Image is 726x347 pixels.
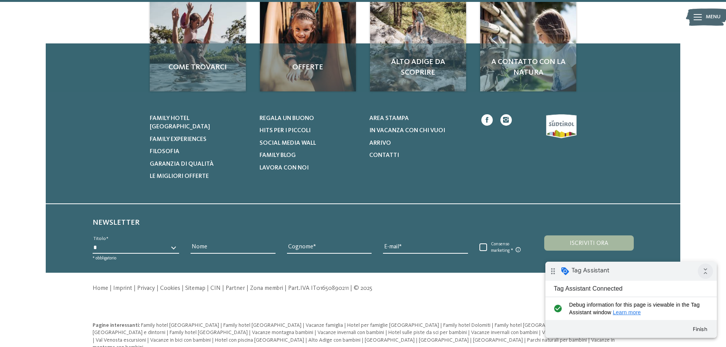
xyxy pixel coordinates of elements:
span: Lavora con noi [260,165,309,171]
a: Hotel sulle piste da sci per bambini [388,330,468,335]
span: | [249,330,251,335]
a: Family hotel [GEOGRAPHIC_DATA] [495,323,574,328]
span: Family experiences [150,136,207,142]
a: Parchi naturali per bambini [527,337,588,343]
span: Alto Adige da scoprire [378,57,458,78]
a: Imprint [113,285,132,291]
span: | [440,323,442,328]
span: Family hotel [GEOGRAPHIC_DATA] [141,323,219,328]
a: Vacanze in bici con bambini [150,337,212,343]
span: | [147,337,149,343]
span: Filosofia [150,149,179,155]
span: | [212,337,214,343]
span: Le migliori offerte [150,173,209,179]
a: Social Media Wall [260,139,360,147]
span: | [350,285,352,291]
a: Family hotel [GEOGRAPHIC_DATA] [223,323,303,328]
span: Tag Assistant [26,5,64,13]
span: Family hotel [GEOGRAPHIC_DATA] [150,115,210,130]
a: [GEOGRAPHIC_DATA] [365,337,416,343]
span: Pagine interessanti: [93,323,140,328]
a: Partner [226,285,245,291]
a: Vacanze famiglia [306,323,344,328]
span: | [305,337,307,343]
a: Cookies [160,285,180,291]
a: Contatti [369,151,470,160]
a: Lavora con noi [260,164,360,172]
a: Family hotel [GEOGRAPHIC_DATA] [141,323,220,328]
span: Family hotel [GEOGRAPHIC_DATA] [223,323,301,328]
a: Family experiences [150,135,250,144]
span: Vacanze invernali con bambini [471,330,538,335]
span: | [344,323,346,328]
span: | [167,330,168,335]
span: | [303,323,305,328]
span: | [134,285,136,291]
a: Regala un buono [260,114,360,123]
span: Offerte [268,62,348,73]
span: | [362,337,364,343]
a: Zona membri [250,285,283,291]
a: Sitemap [185,285,205,291]
i: Collapse debug badge [152,2,168,17]
a: Val Venosta escursioni [96,337,147,343]
span: | [385,330,387,335]
a: Hits per i piccoli [260,126,360,135]
span: Garanzia di qualità [150,161,214,167]
span: Vacanze in bici con bambini [150,337,211,343]
a: Home [93,285,108,291]
span: Area stampa [369,115,409,122]
span: Social Media Wall [260,140,316,146]
span: | [314,330,316,335]
span: Vacanze famiglia [306,323,343,328]
span: © 2025 [354,285,372,291]
span: Arrivo [369,140,391,146]
span: Come trovarci [157,62,238,73]
a: Hotel per famiglie [GEOGRAPHIC_DATA] [347,323,440,328]
span: | [222,285,224,291]
span: Hotel sulle piste da sci per bambini [388,330,467,335]
span: Hits per i piccoli [260,128,311,134]
a: In vacanza con chi vuoi [369,126,470,135]
a: Learn more [67,48,96,54]
a: Family Blog [260,151,360,160]
span: Alto Adige con bambini [308,337,361,343]
span: | [588,337,590,343]
span: | [110,285,112,291]
span: Hotel per famiglie [GEOGRAPHIC_DATA] [347,323,439,328]
span: | [468,330,470,335]
span: Family hotel [GEOGRAPHIC_DATA] [170,330,248,335]
span: | [524,337,526,343]
span: Regala un buono [260,115,314,122]
a: Le migliori offerte [150,172,250,181]
a: Privacy [137,285,155,291]
span: | [416,337,418,343]
a: Vacanze estive in [GEOGRAPHIC_DATA] [542,330,631,335]
span: A contatto con la natura [488,57,569,78]
span: | [207,285,209,291]
span: Newsletter [93,219,139,227]
a: Vacanze montagna bambini [252,330,314,335]
span: Iscriviti ora [570,240,608,246]
span: | [182,285,184,291]
span: Consenso marketing [487,241,527,254]
a: Vacanze invernali con bambini [317,330,385,335]
span: | [285,285,287,291]
a: Arrivo [369,139,470,147]
a: Hotel con piscina [GEOGRAPHIC_DATA] [215,337,305,343]
span: Hotel con piscina [GEOGRAPHIC_DATA] [215,337,304,343]
span: [GEOGRAPHIC_DATA] e dintorni [93,330,165,335]
span: [GEOGRAPHIC_DATA] [419,337,469,343]
a: [GEOGRAPHIC_DATA] [473,337,524,343]
span: [GEOGRAPHIC_DATA] [365,337,415,343]
span: | [492,323,494,328]
span: [GEOGRAPHIC_DATA] [473,337,523,343]
span: | [247,285,248,291]
span: In vacanza con chi vuoi [369,128,445,134]
a: Area stampa [369,114,470,123]
a: CIN [210,285,221,291]
a: Family hotel Dolomiti [443,323,492,328]
span: Parchi naturali per bambini [527,337,587,343]
span: * obbligatorio [93,256,116,261]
